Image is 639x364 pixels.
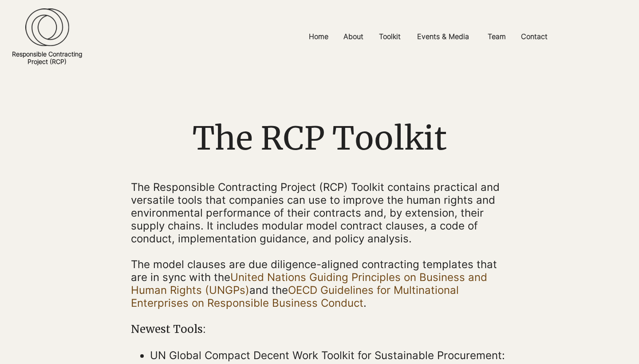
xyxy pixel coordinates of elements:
p: Contact [517,27,552,47]
a: Contact [514,27,557,47]
span: The RCP Toolkit [193,118,447,158]
a: Toolkit [372,27,410,47]
span: Newest Tools: [131,322,206,336]
a: About [337,27,372,47]
a: OECD Guidelines for Multinational Enterprises on Responsible Business Conduct [131,284,459,309]
a: Events & Media [410,27,481,47]
p: Toolkit [375,27,405,47]
span: The Responsible Contracting Project (RCP) Toolkit contains practical and versatile tools that com... [131,181,500,245]
p: Home [304,27,333,47]
a: Home [302,27,337,47]
span: The model clauses are due diligence-aligned contracting templates that are in sync with the and t... [131,258,497,309]
p: About [339,27,368,47]
a: Team [481,27,514,47]
a: United Nations Guiding Principles on Business and Human Rights (UNGPs) [131,271,487,297]
p: Team [483,27,510,47]
nav: Site [221,27,639,47]
a: Responsible ContractingProject (RCP) [12,50,82,65]
p: Events & Media [413,27,473,47]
